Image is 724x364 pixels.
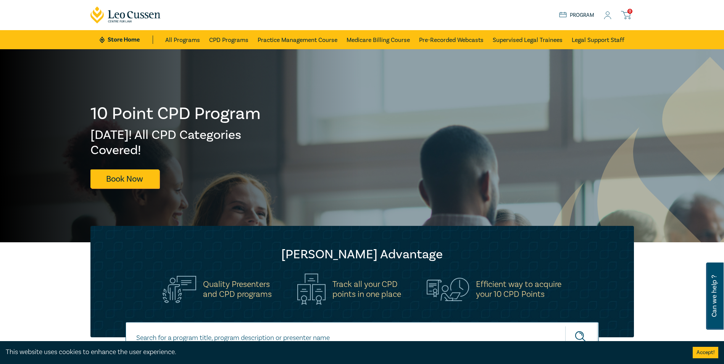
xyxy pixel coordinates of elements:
img: Track all your CPD<br>points in one place [297,274,326,305]
img: Efficient way to acquire<br>your 10 CPD Points [427,278,469,301]
span: 0 [627,9,632,14]
img: Quality Presenters<br>and CPD programs [163,276,196,303]
h5: Track all your CPD points in one place [332,279,401,299]
a: Store Home [100,35,153,44]
button: Accept cookies [693,347,718,358]
span: Can we help ? [711,267,718,325]
a: Supervised Legal Trainees [493,30,563,49]
div: This website uses cookies to enhance the user experience. [6,347,681,357]
a: CPD Programs [209,30,248,49]
a: Legal Support Staff [572,30,624,49]
a: Book Now [90,169,159,188]
h5: Quality Presenters and CPD programs [203,279,272,299]
input: Search for a program title, program description or presenter name [126,322,599,353]
h2: [PERSON_NAME] Advantage [106,247,619,262]
h5: Efficient way to acquire your 10 CPD Points [476,279,561,299]
a: Practice Management Course [258,30,337,49]
h1: 10 Point CPD Program [90,104,261,124]
h2: [DATE]! All CPD Categories Covered! [90,127,261,158]
a: Medicare Billing Course [347,30,410,49]
a: Pre-Recorded Webcasts [419,30,484,49]
a: Program [559,11,595,19]
a: All Programs [165,30,200,49]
